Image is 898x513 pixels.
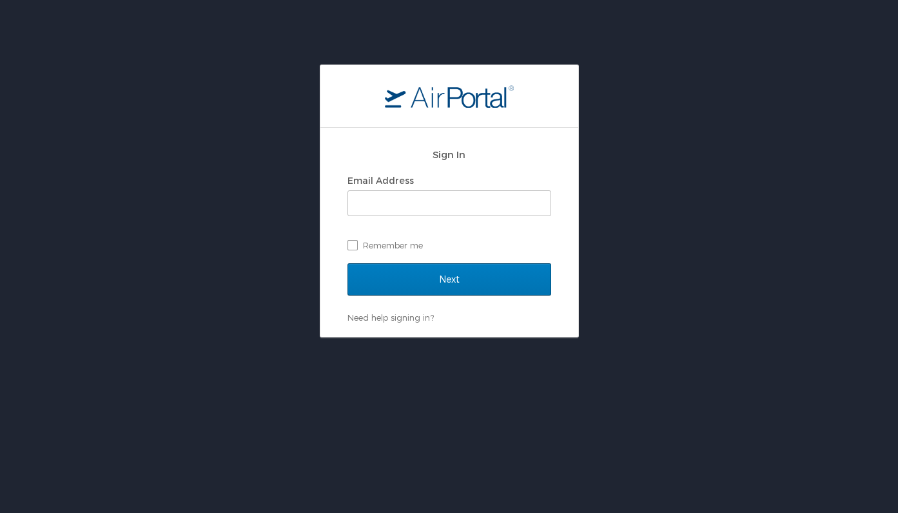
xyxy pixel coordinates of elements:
a: Need help signing in? [347,312,434,323]
input: Next [347,263,551,296]
label: Remember me [347,236,551,255]
label: Email Address [347,175,414,186]
img: logo [385,85,514,108]
h2: Sign In [347,147,551,162]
